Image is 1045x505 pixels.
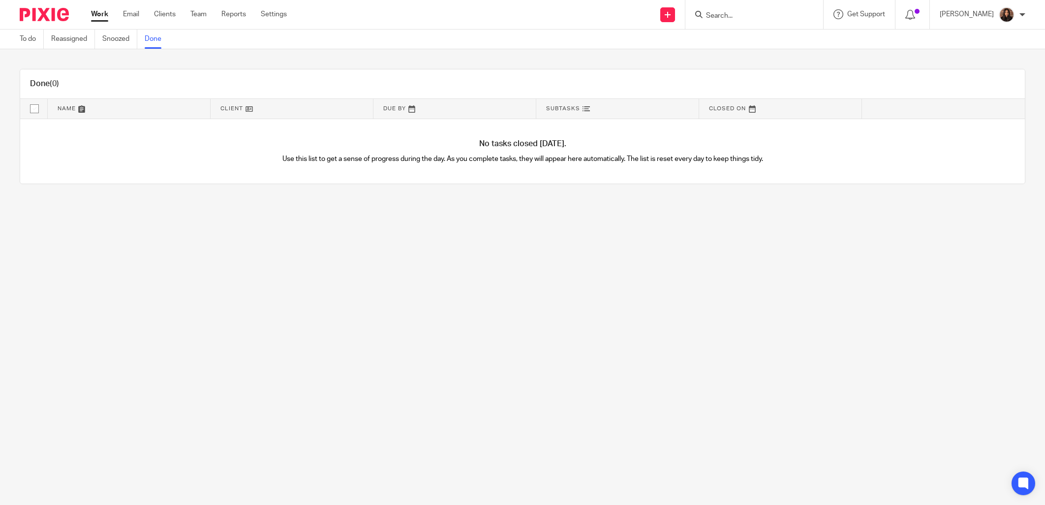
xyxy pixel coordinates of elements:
[102,30,137,49] a: Snoozed
[123,9,139,19] a: Email
[145,30,169,49] a: Done
[20,30,44,49] a: To do
[847,11,885,18] span: Get Support
[546,106,580,111] span: Subtasks
[30,79,59,89] h1: Done
[221,9,246,19] a: Reports
[154,9,176,19] a: Clients
[190,9,207,19] a: Team
[261,9,287,19] a: Settings
[705,12,794,21] input: Search
[999,7,1014,23] img: Headshot.jpg
[20,8,69,21] img: Pixie
[940,9,994,19] p: [PERSON_NAME]
[91,9,108,19] a: Work
[20,139,1025,149] h4: No tasks closed [DATE].
[272,154,774,164] p: Use this list to get a sense of progress during the day. As you complete tasks, they will appear ...
[51,30,95,49] a: Reassigned
[50,80,59,88] span: (0)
